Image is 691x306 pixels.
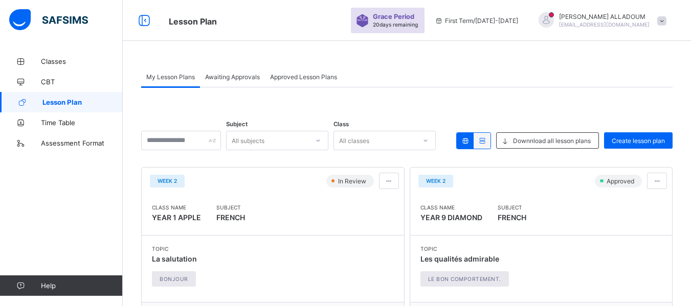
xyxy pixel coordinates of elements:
span: Class Name [152,204,201,210]
span: [EMAIL_ADDRESS][DOMAIN_NAME] [559,21,650,28]
span: Class Name [420,204,482,210]
span: Les qualités admirable [420,254,499,263]
span: Assessment Format [41,139,123,147]
span: In Review [337,177,369,185]
span: Class [333,121,349,128]
span: Classes [41,57,123,65]
span: Topic [152,246,201,252]
span: Downnload all lesson plans [513,137,591,145]
span: Subject [216,204,245,210]
span: session/term information [435,17,518,25]
span: 20 days remaining [373,21,418,28]
span: Lesson Plan [42,98,123,106]
span: CBT [41,78,123,86]
span: [PERSON_NAME] ALLADOUM [559,13,650,20]
span: Subject [498,204,526,210]
img: sticker-purple.71386a28dfed39d6af7621340158ba97.svg [356,14,369,27]
img: safsims [9,9,88,31]
div: All subjects [232,131,264,150]
div: ARNAUDALLADOUM [528,12,672,29]
span: WEEK 2 [426,178,445,184]
span: FRENCH [216,210,245,225]
span: YEAR 9 DIAMOND [420,213,482,222]
span: Time Table [41,119,123,127]
span: Create lesson plan [612,137,665,145]
span: WEEK 2 [158,178,177,184]
span: Help [41,281,122,290]
span: Approved [606,177,637,185]
span: bonjour [160,276,188,282]
span: Grace Period [373,13,414,20]
div: All classes [339,131,369,150]
span: FRENCH [498,210,526,225]
span: La salutation [152,254,197,263]
span: YEAR 1 APPLE [152,213,201,222]
span: Subject [226,121,248,128]
span: le bon comportement. [428,276,501,282]
span: My Lesson Plans [146,73,195,81]
span: Awaiting Approvals [205,73,260,81]
span: Lesson Plan [169,16,217,27]
span: Topic [420,246,514,252]
span: Approved Lesson Plans [270,73,337,81]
